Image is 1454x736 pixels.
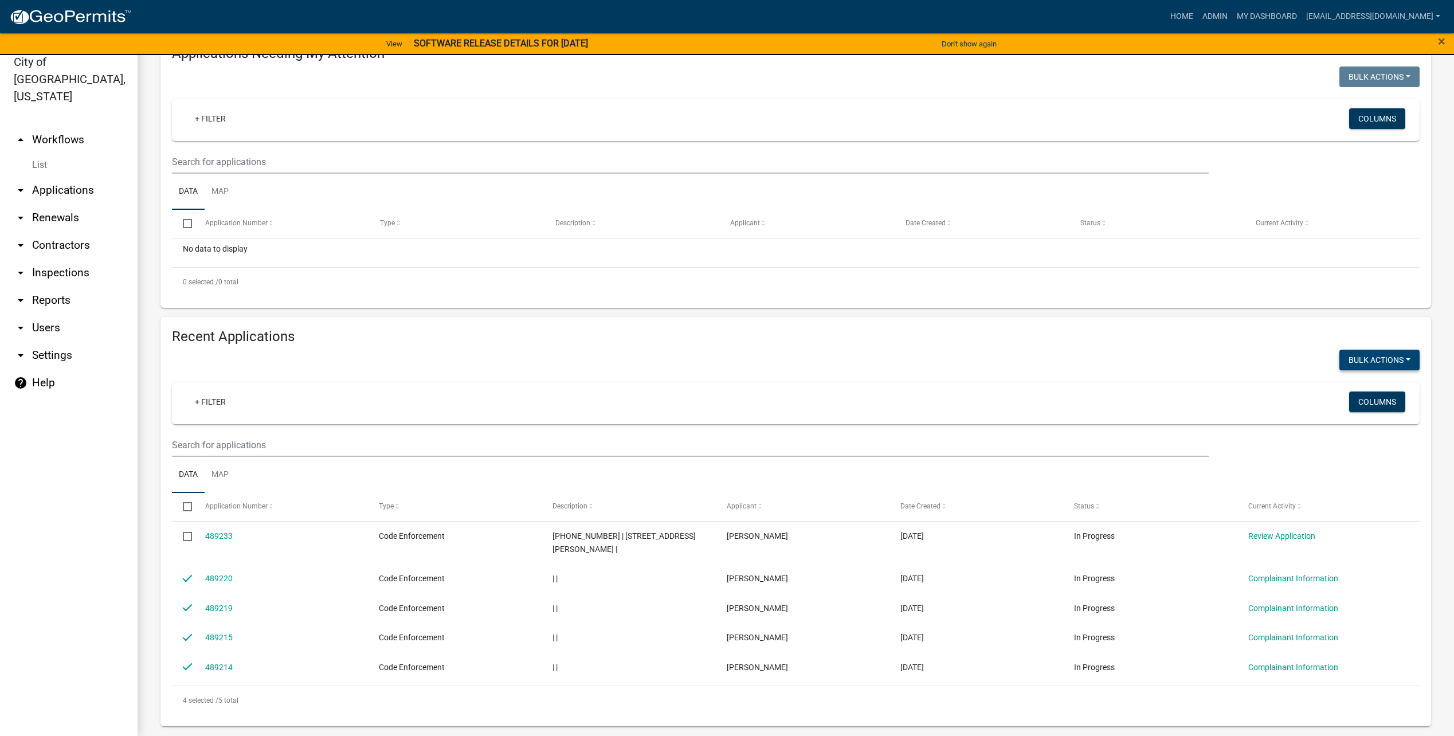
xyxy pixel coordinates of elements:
[1248,531,1315,541] a: Review Application
[1248,663,1338,672] a: Complainant Information
[727,604,788,613] span: Marissa Marr
[379,633,445,642] span: Code Enforcement
[14,238,28,252] i: arrow_drop_down
[379,604,445,613] span: Code Enforcement
[900,604,924,613] span: 10/07/2025
[379,663,445,672] span: Code Enforcement
[205,604,233,613] a: 489219
[172,328,1420,345] h4: Recent Applications
[544,210,719,237] datatable-header-cell: Description
[14,133,28,147] i: arrow_drop_up
[172,433,1209,457] input: Search for applications
[727,531,788,541] span: Travis
[205,219,268,227] span: Application Number
[1244,210,1420,237] datatable-header-cell: Current Activity
[1339,66,1420,87] button: Bulk Actions
[379,531,445,541] span: Code Enforcement
[900,502,940,510] span: Date Created
[186,108,235,129] a: + Filter
[368,493,542,520] datatable-header-cell: Type
[727,633,788,642] span: Travis
[906,219,946,227] span: Date Created
[552,502,587,510] span: Description
[172,457,205,494] a: Data
[552,633,558,642] span: | |
[552,574,558,583] span: | |
[900,633,924,642] span: 10/07/2025
[937,34,1001,53] button: Don't show again
[172,210,194,237] datatable-header-cell: Select
[205,663,233,672] a: 489214
[542,493,715,520] datatable-header-cell: Description
[1248,633,1338,642] a: Complainant Information
[194,493,367,520] datatable-header-cell: Application Number
[205,574,233,583] a: 489220
[719,210,895,237] datatable-header-cell: Applicant
[900,663,924,672] span: 10/07/2025
[1166,6,1198,28] a: Home
[727,663,788,672] span: Travis
[1438,33,1445,49] span: ×
[730,219,760,227] span: Applicant
[555,219,590,227] span: Description
[172,493,194,520] datatable-header-cell: Select
[172,238,1420,267] div: No data to display
[14,349,28,362] i: arrow_drop_down
[1438,34,1445,48] button: Close
[172,268,1420,296] div: 0 total
[1349,392,1405,412] button: Columns
[1302,6,1445,28] a: [EMAIL_ADDRESS][DOMAIN_NAME]
[14,183,28,197] i: arrow_drop_down
[14,211,28,225] i: arrow_drop_down
[552,663,558,672] span: | |
[716,493,889,520] datatable-header-cell: Applicant
[552,604,558,613] span: | |
[1074,502,1094,510] span: Status
[14,266,28,280] i: arrow_drop_down
[205,174,236,210] a: Map
[900,574,924,583] span: 10/07/2025
[1074,531,1115,541] span: In Progress
[1339,350,1420,370] button: Bulk Actions
[1080,219,1100,227] span: Status
[1248,502,1296,510] span: Current Activity
[172,150,1209,174] input: Search for applications
[380,219,395,227] span: Type
[1256,219,1303,227] span: Current Activity
[1248,574,1338,583] a: Complainant Information
[1063,493,1237,520] datatable-header-cell: Status
[194,210,369,237] datatable-header-cell: Application Number
[205,457,236,494] a: Map
[1198,6,1232,28] a: Admin
[183,278,218,286] span: 0 selected /
[727,502,757,510] span: Applicant
[414,38,588,49] strong: SOFTWARE RELEASE DETAILS FOR [DATE]
[894,210,1069,237] datatable-header-cell: Date Created
[900,531,924,541] span: 10/07/2025
[369,210,544,237] datatable-header-cell: Type
[1074,633,1115,642] span: In Progress
[1237,493,1411,520] datatable-header-cell: Current Activity
[14,376,28,390] i: help
[1248,604,1338,613] a: Complainant Information
[14,293,28,307] i: arrow_drop_down
[186,392,235,412] a: + Filter
[379,574,445,583] span: Code Enforcement
[205,633,233,642] a: 489215
[14,321,28,335] i: arrow_drop_down
[205,531,233,541] a: 489233
[1074,663,1115,672] span: In Progress
[205,502,268,510] span: Application Number
[889,493,1063,520] datatable-header-cell: Date Created
[1349,108,1405,129] button: Columns
[1069,210,1245,237] datatable-header-cell: Status
[379,502,394,510] span: Type
[172,686,1420,715] div: 5 total
[552,531,696,554] span: 20-1729-000 | 408 ESTEY ST N |
[1232,6,1302,28] a: My Dashboard
[1074,604,1115,613] span: In Progress
[727,574,788,583] span: Marissa Marr
[172,174,205,210] a: Data
[183,696,218,704] span: 4 selected /
[382,34,407,53] a: View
